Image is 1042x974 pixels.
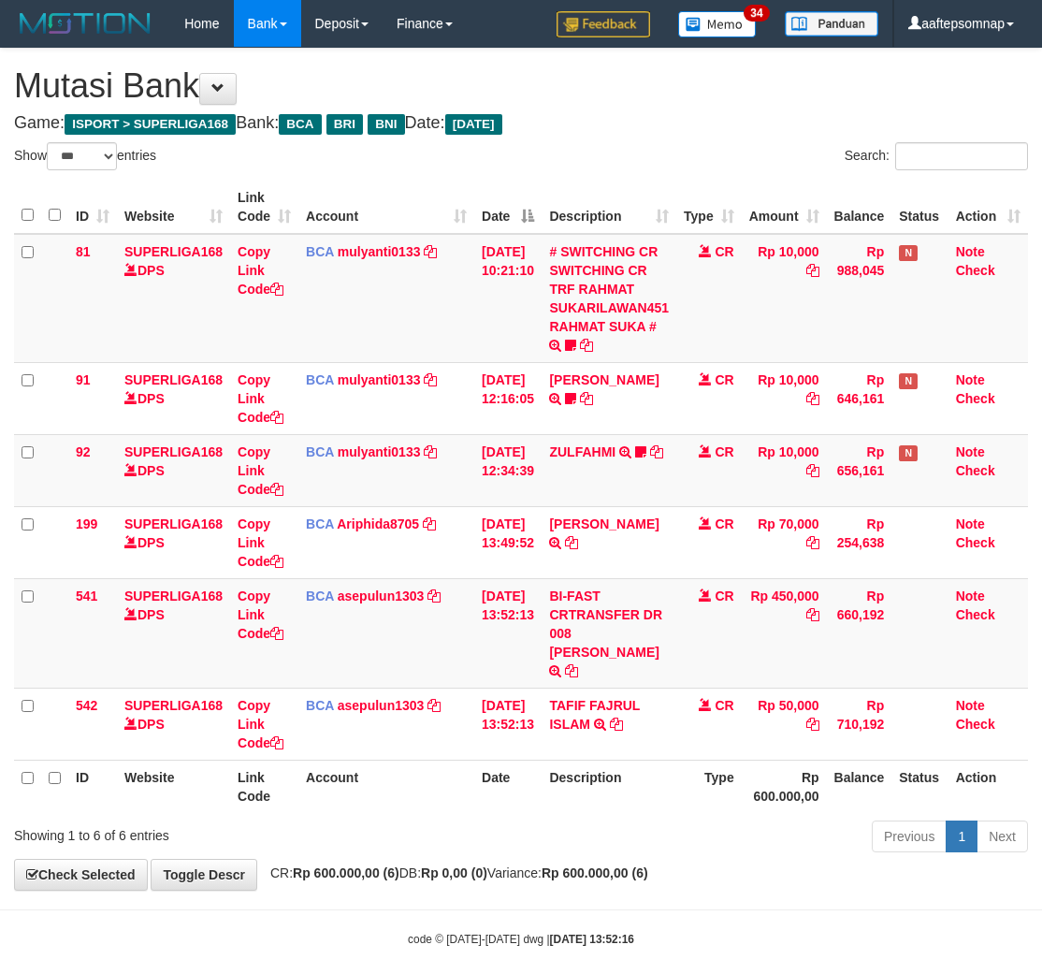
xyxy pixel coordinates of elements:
[550,933,634,946] strong: [DATE] 13:52:16
[76,698,97,713] span: 542
[891,181,948,234] th: Status
[806,535,819,550] a: Copy Rp 70,000 to clipboard
[956,535,995,550] a: Check
[68,760,117,813] th: ID
[678,11,757,37] img: Button%20Memo.svg
[326,114,363,135] span: BRI
[956,607,995,622] a: Check
[650,444,663,459] a: Copy ZULFAHMI to clipboard
[117,362,230,434] td: DPS
[14,859,148,891] a: Check Selected
[124,372,223,387] a: SUPERLIGA168
[806,391,819,406] a: Copy Rp 10,000 to clipboard
[238,444,283,497] a: Copy Link Code
[956,717,995,732] a: Check
[549,698,640,732] a: TAFIF FAJRUL ISLAM
[715,372,733,387] span: CR
[580,391,593,406] a: Copy RIYO RAHMAN to clipboard
[306,444,334,459] span: BCA
[827,760,892,813] th: Balance
[956,698,985,713] a: Note
[76,372,91,387] span: 91
[14,9,156,37] img: MOTION_logo.png
[742,578,827,688] td: Rp 450,000
[117,578,230,688] td: DPS
[549,244,669,334] a: # SWITCHING CR SWITCHING CR TRF RAHMAT SUKARILAWAN451 RAHMAT SUKA #
[806,463,819,478] a: Copy Rp 10,000 to clipboard
[293,865,399,880] strong: Rp 600.000,00 (6)
[899,373,918,389] span: Has Note
[14,819,420,845] div: Showing 1 to 6 of 6 entries
[948,181,1028,234] th: Action: activate to sort column ascending
[279,114,321,135] span: BCA
[845,142,1028,170] label: Search:
[151,859,257,891] a: Toggle Descr
[676,181,742,234] th: Type: activate to sort column ascending
[445,114,502,135] span: [DATE]
[827,362,892,434] td: Rp 646,161
[117,688,230,760] td: DPS
[338,244,421,259] a: mulyanti0133
[424,444,437,459] a: Copy mulyanti0133 to clipboard
[827,506,892,578] td: Rp 254,638
[238,516,283,569] a: Copy Link Code
[474,578,542,688] td: [DATE] 13:52:13
[742,362,827,434] td: Rp 10,000
[124,589,223,603] a: SUPERLIGA168
[298,181,474,234] th: Account: activate to sort column ascending
[338,698,425,713] a: asepulun1303
[956,372,985,387] a: Note
[338,444,421,459] a: mulyanti0133
[14,142,156,170] label: Show entries
[891,760,948,813] th: Status
[76,589,97,603] span: 541
[337,516,419,531] a: Ariphida8705
[806,717,819,732] a: Copy Rp 50,000 to clipboard
[306,589,334,603] span: BCA
[956,391,995,406] a: Check
[124,244,223,259] a: SUPERLIGA168
[47,142,117,170] select: Showentries
[338,372,421,387] a: mulyanti0133
[742,434,827,506] td: Rp 10,000
[230,760,298,813] th: Link Code
[474,362,542,434] td: [DATE] 12:16:05
[742,506,827,578] td: Rp 70,000
[298,760,474,813] th: Account
[542,181,676,234] th: Description: activate to sort column ascending
[742,234,827,363] td: Rp 10,000
[785,11,878,36] img: panduan.png
[549,372,658,387] a: [PERSON_NAME]
[899,245,918,261] span: Has Note
[338,589,425,603] a: asepulun1303
[306,698,334,713] span: BCA
[124,698,223,713] a: SUPERLIGA168
[124,444,223,459] a: SUPERLIGA168
[715,244,733,259] span: CR
[76,516,97,531] span: 199
[715,516,733,531] span: CR
[427,698,441,713] a: Copy asepulun1303 to clipboard
[474,234,542,363] td: [DATE] 10:21:10
[946,821,977,852] a: 1
[956,516,985,531] a: Note
[742,760,827,813] th: Rp 600.000,00
[238,244,283,297] a: Copy Link Code
[899,445,918,461] span: Has Note
[744,5,769,22] span: 34
[474,760,542,813] th: Date
[557,11,650,37] img: Feedback.jpg
[230,181,298,234] th: Link Code: activate to sort column ascending
[956,463,995,478] a: Check
[565,663,578,678] a: Copy BI-FAST CRTRANSFER DR 008 DANIEL MARPAUNG to clipboard
[676,760,742,813] th: Type
[408,933,634,946] small: code © [DATE]-[DATE] dwg |
[76,244,91,259] span: 81
[827,688,892,760] td: Rp 710,192
[474,688,542,760] td: [DATE] 13:52:13
[806,607,819,622] a: Copy Rp 450,000 to clipboard
[580,338,593,353] a: Copy # SWITCHING CR SWITCHING CR TRF RAHMAT SUKARILAWAN451 RAHMAT SUKA # to clipboard
[827,434,892,506] td: Rp 656,161
[14,114,1028,133] h4: Game: Bank: Date:
[474,434,542,506] td: [DATE] 12:34:39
